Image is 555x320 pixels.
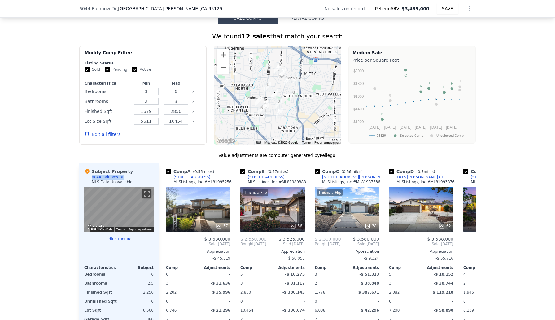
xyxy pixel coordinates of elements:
div: Price per Square Foot [352,56,472,64]
a: Report a problem [129,228,152,231]
a: Open this area in Google Maps (opens a new window) [216,137,236,145]
span: Map data ©2025 Google [264,141,298,144]
div: - [274,297,305,306]
div: Min [133,81,160,86]
text: $1800 [353,82,364,86]
div: Appreciation [389,249,453,254]
label: Pending [105,67,127,72]
span: , [GEOGRAPHIC_DATA][PERSON_NAME] [117,6,222,12]
span: 0.56 [343,170,351,174]
div: Adjustments [347,265,379,270]
div: Modify Comp Filters [85,50,201,61]
span: $ 387,671 [358,290,379,295]
text: [DATE] [369,125,380,130]
span: Sold [DATE] [389,242,453,247]
button: Clear [192,91,194,93]
div: 1064 Wunderlich Dr [293,73,299,84]
span: 2,082 [389,290,400,295]
span: 4 [463,272,466,277]
span: -$ 9,324 [364,256,379,260]
text: [DATE] [384,125,396,130]
div: 12147 Woodside Dr [276,108,283,118]
div: Bedrooms [85,87,130,96]
div: MLS Data Unavailable [92,180,133,184]
text: A [420,84,422,88]
div: [DATE] [315,242,341,247]
div: Lot Size Sqft [85,117,130,126]
span: 5 [389,272,391,277]
a: Terms (opens in new tab) [116,228,125,231]
span: Pellego ARV [375,6,402,12]
span: $ 3,588,000 [427,237,453,242]
text: 95129 [377,134,386,138]
span: $ 42,296 [361,308,379,313]
div: Comp B [240,168,291,175]
img: Google [216,137,236,145]
label: Sold [85,67,100,72]
button: Edit all filters [85,131,120,137]
div: 6480 Wisteria Way [255,96,261,107]
div: 3 [166,279,197,288]
img: Google [86,224,106,232]
span: 2,850 [240,290,251,295]
a: [STREET_ADDRESS] [463,175,508,180]
div: Subject [119,265,154,270]
a: Open this area in Google Maps (opens a new window) [86,224,106,232]
button: SAVE [437,3,458,14]
text: H [435,97,438,101]
div: [STREET_ADDRESS] [471,175,508,180]
a: [STREET_ADDRESS] [240,175,285,180]
div: Appreciation [240,249,305,254]
span: -$ 380,143 [282,290,305,295]
span: -$ 31,636 [211,281,230,286]
div: [STREET_ADDRESS][PERSON_NAME] [322,175,387,180]
span: 0.55 [194,170,203,174]
div: 2 [463,279,494,288]
span: -$ 58,890 [434,308,453,313]
div: Bedrooms [84,270,118,279]
button: Rental Comps [277,11,337,24]
div: Map [84,187,154,232]
div: MLSListings, Inc. # ML81980388 [248,180,306,184]
span: Bought [315,242,328,247]
span: 1,945 [463,290,474,295]
span: $ 3,680,000 [204,237,230,242]
text: [DATE] [446,125,458,130]
div: Comp D [389,168,438,175]
text: J [459,79,461,83]
input: Active [132,67,137,72]
span: ( miles) [339,170,365,174]
span: 7,200 [389,308,400,313]
div: 62 [439,223,451,229]
button: Zoom out [217,61,229,74]
div: 6044 Rainbow Dr [271,89,278,100]
text: F [451,82,453,85]
span: -$ 51,313 [359,272,379,277]
div: Appreciation [463,249,528,254]
button: Keyboard shortcuts [256,141,261,144]
div: 38 [365,223,377,229]
div: - [199,270,230,279]
button: Keyboard shortcuts [91,228,96,230]
div: Comp A [166,168,216,175]
a: [STREET_ADDRESS] [166,175,210,180]
button: Toggle fullscreen view [142,189,151,198]
text: $1200 [353,120,364,124]
span: -$ 31,117 [285,281,305,286]
div: Appreciation [166,249,230,254]
span: 0.7 [418,170,424,174]
div: 1274 Regency Dr [290,89,297,100]
div: Median Sale [352,50,472,56]
span: $ 35,996 [212,290,230,295]
button: Sale Comps [218,11,277,24]
span: 3 [315,272,317,277]
span: 0.57 [269,170,277,174]
button: Edit structure [84,237,154,242]
div: 6223 Bancroft Way [264,82,271,92]
label: Active [132,67,151,72]
span: , CA 95129 [200,6,222,11]
div: MLSListings, Inc. # ML82003573 [471,180,529,184]
div: 3 [240,279,271,288]
span: 6,746 [166,308,177,313]
span: 6044 Rainbow Dr [79,6,117,12]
